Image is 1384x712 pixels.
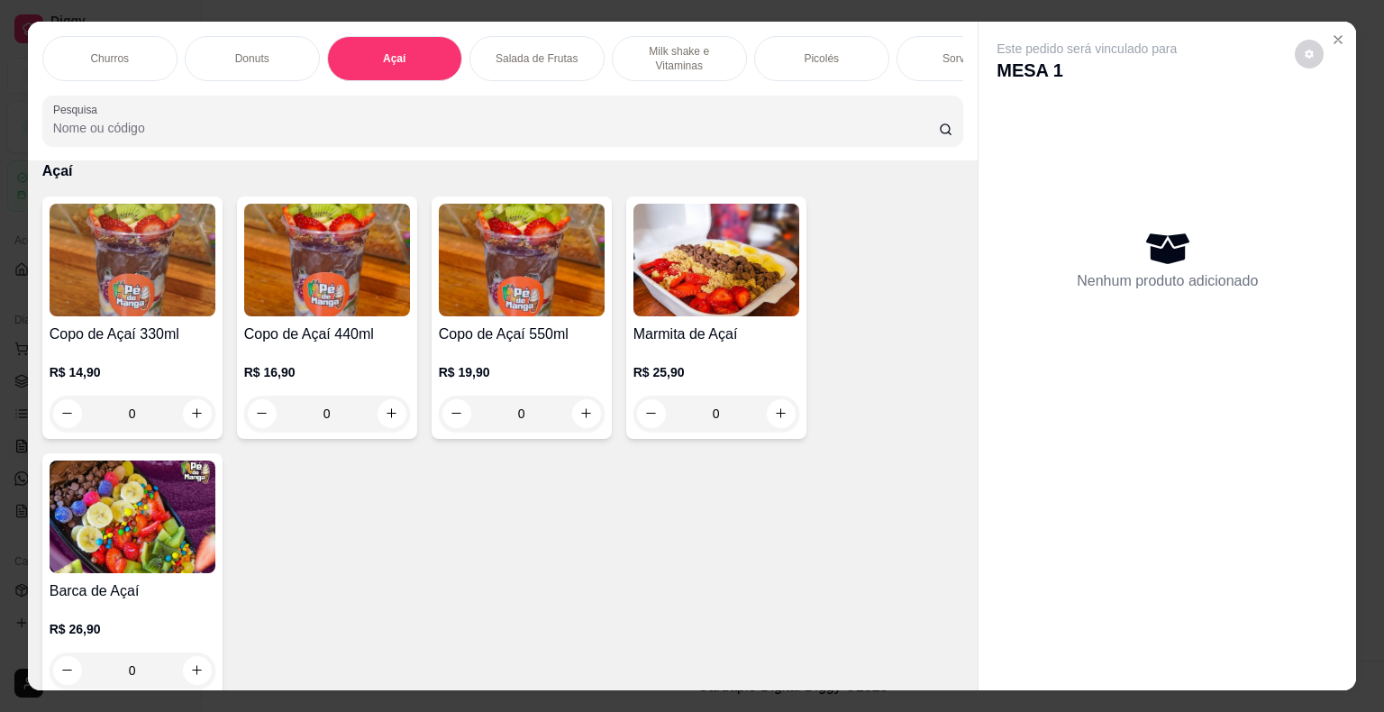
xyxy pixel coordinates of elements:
[50,620,215,638] p: R$ 26,90
[244,204,410,316] img: product-image
[50,580,215,602] h4: Barca de Açaí
[1295,40,1324,68] button: decrease-product-quantity
[496,51,578,66] p: Salada de Frutas
[633,324,799,345] h4: Marmita de Açaí
[633,204,799,316] img: product-image
[50,363,215,381] p: R$ 14,90
[942,51,985,66] p: Sorvetes
[627,44,732,73] p: Milk shake e Vitaminas
[244,324,410,345] h4: Copo de Açaí 440ml
[42,160,964,182] p: Açaí
[383,51,405,66] p: Açaí
[1077,270,1258,292] p: Nenhum produto adicionado
[244,363,410,381] p: R$ 16,90
[235,51,269,66] p: Donuts
[997,58,1177,83] p: MESA 1
[439,363,605,381] p: R$ 19,90
[50,461,215,573] img: product-image
[439,204,605,316] img: product-image
[439,324,605,345] h4: Copo de Açaí 550ml
[90,51,129,66] p: Churros
[50,204,215,316] img: product-image
[53,119,939,137] input: Pesquisa
[1324,25,1352,54] button: Close
[997,40,1177,58] p: Este pedido será vinculado para
[633,363,799,381] p: R$ 25,90
[50,324,215,345] h4: Copo de Açaí 330ml
[804,51,839,66] p: Picolés
[53,102,104,117] label: Pesquisa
